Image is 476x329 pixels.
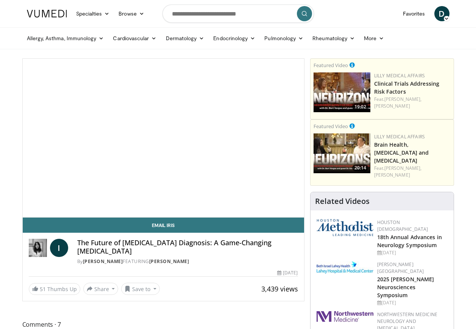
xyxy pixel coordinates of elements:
[209,31,260,46] a: Endocrinology
[22,31,109,46] a: Allergy, Asthma, Immunology
[314,72,370,112] a: 19:02
[377,219,428,232] a: Houston [DEMOGRAPHIC_DATA]
[377,249,448,256] div: [DATE]
[149,258,189,265] a: [PERSON_NAME]
[162,5,314,23] input: Search topics, interventions
[308,31,359,46] a: Rheumatology
[314,133,370,173] a: 20:14
[377,233,442,249] a: 18th Annual Advances in Neurology Symposium
[398,6,430,21] a: Favorites
[317,311,373,322] img: 2a462fb6-9365-492a-ac79-3166a6f924d8.png.150x105_q85_autocrop_double_scale_upscale_version-0.2.jpg
[384,165,421,171] a: [PERSON_NAME],
[277,269,298,276] div: [DATE]
[77,258,298,265] div: By FEATURING
[314,133,370,173] img: ca157f26-4c4a-49fd-8611-8e91f7be245d.png.150x105_q85_crop-smart_upscale.jpg
[374,172,410,178] a: [PERSON_NAME]
[317,219,373,236] img: 5e4488cc-e109-4a4e-9fd9-73bb9237ee91.png.150x105_q85_autocrop_double_scale_upscale_version-0.2.png
[161,31,209,46] a: Dermatology
[83,283,119,295] button: Share
[352,164,368,171] span: 20:14
[23,59,304,218] video-js: Video Player
[72,6,114,21] a: Specialties
[121,283,160,295] button: Save to
[114,6,149,21] a: Browse
[40,285,46,293] span: 51
[384,96,421,102] a: [PERSON_NAME],
[261,284,298,293] span: 3,439 views
[50,239,68,257] a: I
[377,261,424,274] a: [PERSON_NAME][GEOGRAPHIC_DATA]
[83,258,123,265] a: [PERSON_NAME]
[108,31,161,46] a: Cardiovascular
[260,31,308,46] a: Pulmonology
[359,31,389,46] a: More
[374,72,425,79] a: Lilly Medical Affairs
[374,133,425,140] a: Lilly Medical Affairs
[29,239,47,257] img: Dr. Iris Gorfinkel
[317,261,373,274] img: e7977282-282c-4444-820d-7cc2733560fd.jpg.150x105_q85_autocrop_double_scale_upscale_version-0.2.jpg
[377,299,448,306] div: [DATE]
[23,218,304,233] a: Email Iris
[352,103,368,110] span: 19:02
[315,197,370,206] h4: Related Videos
[374,96,451,110] div: Feat.
[314,123,348,130] small: Featured Video
[374,103,410,109] a: [PERSON_NAME]
[29,283,80,295] a: 51 Thumbs Up
[377,276,434,299] a: 2025 [PERSON_NAME] Neurosciences Symposium
[374,80,440,95] a: Clinical Trials Addressing Risk Factors
[314,62,348,69] small: Featured Video
[374,165,451,179] div: Feat.
[374,141,429,164] a: Brain Health, [MEDICAL_DATA] and [MEDICAL_DATA]
[77,239,298,255] h4: The Future of [MEDICAL_DATA] Diagnosis: A Game-Changing [MEDICAL_DATA]
[314,72,370,112] img: 1541e73f-d457-4c7d-a135-57e066998777.png.150x105_q85_crop-smart_upscale.jpg
[27,10,67,17] img: VuMedi Logo
[434,6,449,21] a: D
